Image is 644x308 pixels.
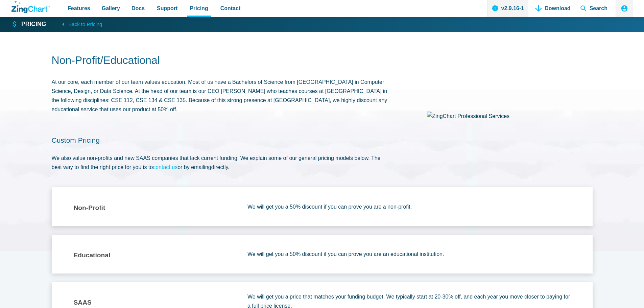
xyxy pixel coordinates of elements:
[21,21,46,27] strong: Pricing
[220,4,241,13] span: Contact
[247,202,571,211] p: We will get you a 50% discount if you can prove you are a non-profit.
[52,153,390,172] p: We also value non-profits and new SAAS companies that lack current funding. We explain some of ou...
[153,164,177,170] a: contact us
[68,4,90,13] span: Features
[74,251,151,260] h4: Educational
[74,299,151,307] h4: SAAS
[68,20,102,29] span: Back to Pricing
[52,136,390,145] h2: Custom Pricing
[102,4,120,13] span: Gallery
[157,4,177,13] span: Support
[132,4,145,13] span: Docs
[53,19,102,29] a: Back to Pricing
[190,4,208,13] span: Pricing
[427,112,510,121] img: ZingChart Professional Services
[52,77,390,114] p: At our core, each member of our team values education. Most of us have a Bachelors of Science fro...
[11,1,50,13] a: ZingChart Logo. Click to return to the homepage
[74,204,151,212] h4: Non-Profit
[52,53,390,69] h1: Non-Profit/Educational
[11,20,46,28] a: Pricing
[247,250,571,259] p: We will get you a 50% discount if you can prove you are an educational institution.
